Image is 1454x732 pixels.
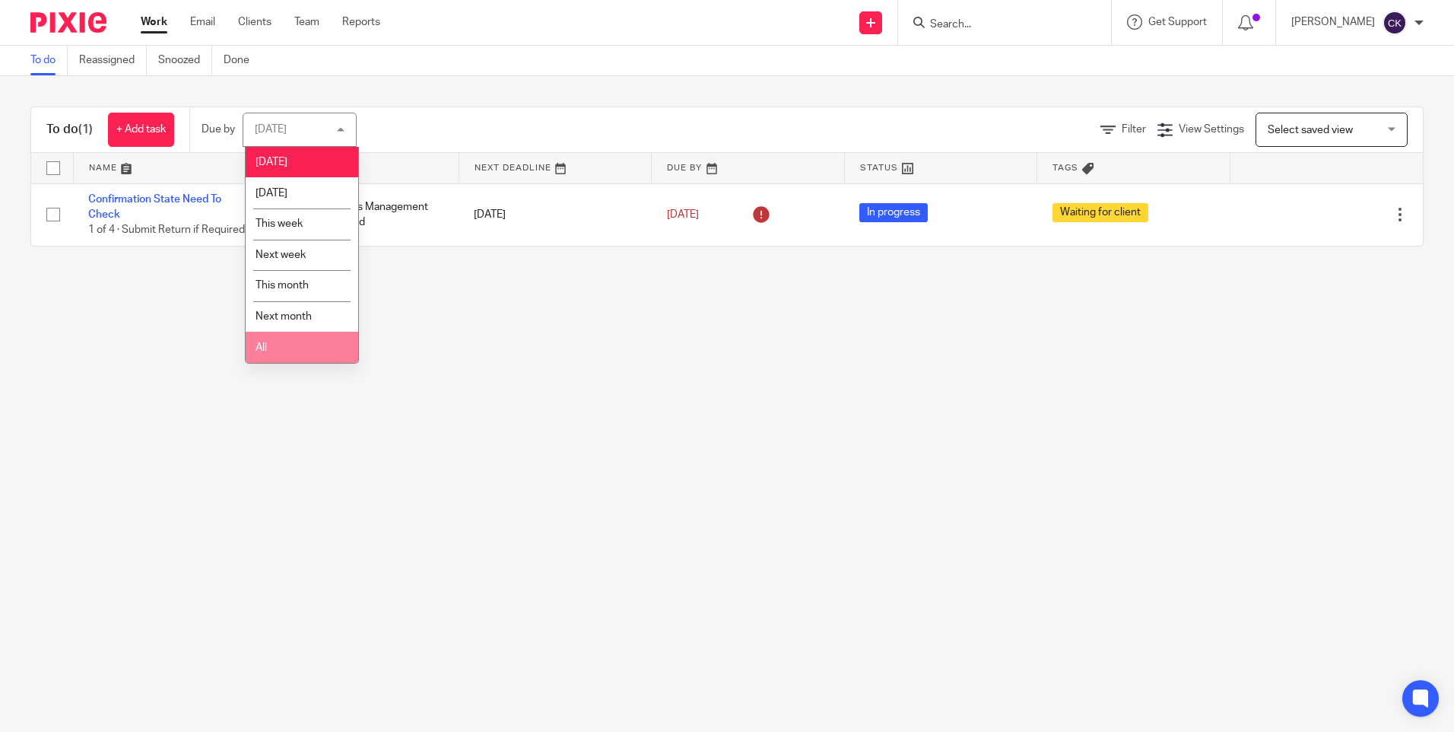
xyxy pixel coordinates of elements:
a: Confirmation State Need To Check [88,194,221,220]
h1: To do [46,122,93,138]
a: + Add task [108,113,174,147]
span: [DATE] [667,209,699,220]
td: Blue Valley Mews Management Company Limited [266,183,459,246]
span: Tags [1052,164,1078,172]
p: [PERSON_NAME] [1291,14,1375,30]
span: Next week [256,250,306,260]
a: To do [30,46,68,75]
span: Waiting for client [1052,203,1148,222]
td: [DATE] [459,183,652,246]
a: Team [294,14,319,30]
span: [DATE] [256,188,287,199]
a: Work [141,14,167,30]
span: This week [256,218,303,229]
a: Reassigned [79,46,147,75]
span: View Settings [1179,124,1244,135]
span: All [256,342,267,353]
span: Get Support [1148,17,1207,27]
p: Due by [202,122,235,137]
img: Pixie [30,12,106,33]
span: [DATE] [256,157,287,167]
img: svg%3E [1383,11,1407,35]
a: Reports [342,14,380,30]
a: Email [190,14,215,30]
span: (1) [78,123,93,135]
span: Select saved view [1268,125,1353,135]
div: [DATE] [255,124,287,135]
input: Search [929,18,1065,32]
span: In progress [859,203,928,222]
a: Done [224,46,261,75]
span: 1 of 4 · Submit Return if Required [88,224,245,235]
a: Snoozed [158,46,212,75]
a: Clients [238,14,271,30]
span: Filter [1122,124,1146,135]
span: This month [256,280,309,291]
span: Next month [256,311,312,322]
